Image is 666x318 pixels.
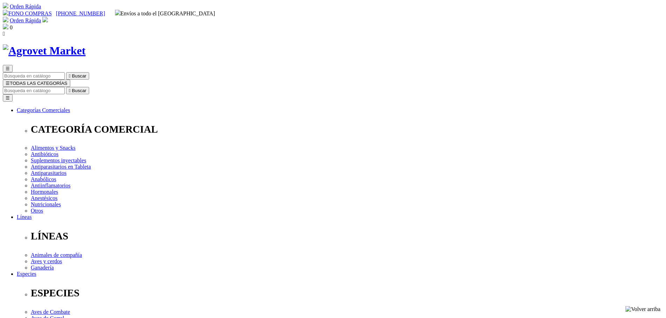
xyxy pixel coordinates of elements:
img: Agrovet Market [3,44,86,57]
img: shopping-bag.svg [3,24,8,29]
a: Antiinflamatorios [31,183,71,188]
a: Animales de compañía [31,252,82,258]
span: 0 [10,24,13,30]
a: Especies [17,271,36,277]
a: Antiparasitarios [31,170,66,176]
input: Buscar [3,87,65,94]
span: ☰ [6,66,10,71]
a: [PHONE_NUMBER] [56,10,105,16]
a: Alimentos y Snacks [31,145,76,151]
span: Buscar [72,88,86,93]
button:  Buscar [66,72,89,80]
a: Orden Rápida [10,17,41,23]
i:  [69,88,71,93]
img: delivery-truck.svg [115,10,121,15]
input: Buscar [3,72,65,80]
p: ESPECIES [31,287,663,299]
a: Antiparasitarios en Tableta [31,164,91,170]
a: Categorías Comerciales [17,107,70,113]
span: ☰ [6,81,10,86]
a: Acceda a su cuenta de cliente [42,17,48,23]
button: ☰ [3,65,13,72]
p: CATEGORÍA COMERCIAL [31,124,663,135]
img: shopping-cart.svg [3,17,8,22]
button: ☰ [3,94,13,102]
i:  [69,73,71,79]
a: Hormonales [31,189,58,195]
img: phone.svg [3,10,8,15]
a: Suplementos inyectables [31,157,86,163]
span: Envíos a todo el [GEOGRAPHIC_DATA] [115,10,215,16]
p: LÍNEAS [31,230,663,242]
img: Volver arriba [625,306,660,312]
a: Anestésicos [31,195,57,201]
a: Anabólicos [31,176,56,182]
a: Aves y cerdos [31,258,62,264]
a: Antibióticos [31,151,58,157]
button: ☰TODAS LAS CATEGORÍAS [3,80,70,87]
a: Ganadería [31,265,54,271]
a: FONO COMPRAS [3,10,52,16]
i:  [3,31,5,37]
button:  Buscar [66,87,89,94]
a: Líneas [17,214,32,220]
a: Aves de Combate [31,309,70,315]
a: Orden Rápida [10,3,41,9]
img: user.svg [42,17,48,22]
img: shopping-cart.svg [3,3,8,8]
a: Otros [31,208,43,214]
span: Buscar [72,73,86,79]
a: Nutricionales [31,201,61,207]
